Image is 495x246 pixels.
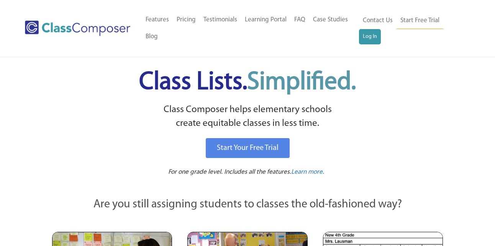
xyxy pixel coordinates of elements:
[359,29,381,44] a: Log In
[173,11,200,28] a: Pricing
[142,11,359,45] nav: Header Menu
[142,11,173,28] a: Features
[139,70,356,95] span: Class Lists.
[206,138,290,158] a: Start Your Free Trial
[359,12,465,44] nav: Header Menu
[52,196,443,213] p: Are you still assigning students to classes the old-fashioned way?
[25,21,131,36] img: Class Composer
[359,12,397,29] a: Contact Us
[217,144,279,152] span: Start Your Free Trial
[290,11,309,28] a: FAQ
[291,168,324,177] a: Learn more.
[142,28,162,45] a: Blog
[51,103,444,131] p: Class Composer helps elementary schools create equitable classes in less time.
[247,70,356,95] span: Simplified.
[309,11,352,28] a: Case Studies
[200,11,241,28] a: Testimonials
[291,169,324,175] span: Learn more.
[241,11,290,28] a: Learning Portal
[168,169,291,175] span: For one grade level. Includes all the features.
[397,12,443,29] a: Start Free Trial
